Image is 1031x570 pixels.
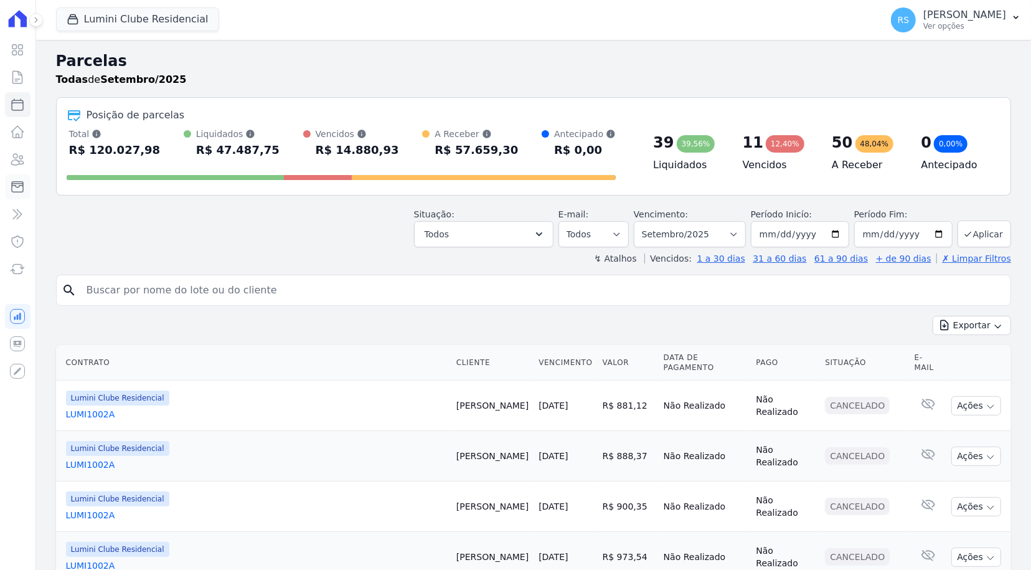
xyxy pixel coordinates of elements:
[539,401,568,411] a: [DATE]
[936,254,1011,264] a: ✗ Limpar Filtros
[751,209,812,219] label: Período Inicío:
[66,391,169,406] span: Lumini Clube Residencial
[743,133,763,153] div: 11
[435,128,518,140] div: A Receber
[87,108,185,123] div: Posição de parcelas
[677,135,715,153] div: 39,56%
[855,135,894,153] div: 48,04%
[659,431,751,482] td: Não Realizado
[951,497,1001,516] button: Ações
[598,482,659,532] td: R$ 900,35
[66,408,446,420] a: LUMI1002A
[766,135,804,153] div: 12,40%
[598,381,659,431] td: R$ 881,12
[881,2,1031,37] button: RS [PERSON_NAME] Ver opções
[832,133,852,153] div: 50
[898,16,910,24] span: RS
[921,158,991,173] h4: Antecipado
[921,133,932,153] div: 0
[751,381,821,431] td: Não Realizado
[62,283,77,298] i: search
[56,7,219,31] button: Lumini Clube Residencial
[751,345,821,381] th: Pago
[951,396,1001,416] button: Ações
[451,381,534,431] td: [PERSON_NAME]
[451,431,534,482] td: [PERSON_NAME]
[814,254,868,264] a: 61 a 90 dias
[558,209,589,219] label: E-mail:
[825,498,890,515] div: Cancelado
[316,128,399,140] div: Vencidos
[825,397,890,414] div: Cancelado
[414,221,553,247] button: Todos
[951,447,1001,466] button: Ações
[66,458,446,471] a: LUMI1002A
[69,128,161,140] div: Total
[934,135,967,153] div: 0,00%
[554,140,616,160] div: R$ 0,00
[743,158,812,173] h4: Vencidos
[414,209,454,219] label: Situação:
[933,316,1011,335] button: Exportar
[820,345,909,381] th: Situação
[644,254,692,264] label: Vencidos:
[56,345,451,381] th: Contrato
[539,501,568,511] a: [DATE]
[825,447,890,465] div: Cancelado
[876,254,931,264] a: + de 90 dias
[751,482,821,532] td: Não Realizado
[69,140,161,160] div: R$ 120.027,98
[697,254,745,264] a: 1 a 30 dias
[539,451,568,461] a: [DATE]
[659,345,751,381] th: Data de Pagamento
[598,345,659,381] th: Valor
[66,492,169,506] span: Lumini Clube Residencial
[594,254,636,264] label: ↯ Atalhos
[659,482,751,532] td: Não Realizado
[951,548,1001,567] button: Ações
[196,128,280,140] div: Liquidados
[910,345,947,381] th: E-mail
[196,140,280,160] div: R$ 47.487,75
[56,50,1011,72] h2: Parcelas
[753,254,806,264] a: 31 a 60 dias
[634,209,688,219] label: Vencimento:
[316,140,399,160] div: R$ 14.880,93
[66,509,446,521] a: LUMI1002A
[554,128,616,140] div: Antecipado
[435,140,518,160] div: R$ 57.659,30
[653,158,722,173] h4: Liquidados
[100,74,186,85] strong: Setembro/2025
[659,381,751,431] td: Não Realizado
[79,278,1005,303] input: Buscar por nome do lote ou do cliente
[832,158,901,173] h4: A Receber
[598,431,659,482] td: R$ 888,37
[539,552,568,562] a: [DATE]
[854,208,953,221] label: Período Fim:
[923,21,1006,31] p: Ver opções
[653,133,674,153] div: 39
[56,72,187,87] p: de
[451,482,534,532] td: [PERSON_NAME]
[534,345,597,381] th: Vencimento
[923,9,1006,21] p: [PERSON_NAME]
[751,431,821,482] td: Não Realizado
[66,441,169,456] span: Lumini Clube Residencial
[425,227,449,242] span: Todos
[56,74,88,85] strong: Todas
[66,542,169,557] span: Lumini Clube Residencial
[825,548,890,566] div: Cancelado
[958,221,1011,247] button: Aplicar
